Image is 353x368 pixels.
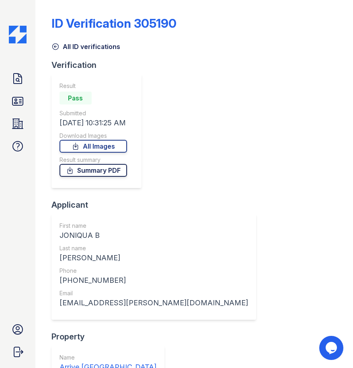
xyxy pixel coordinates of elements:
[60,244,248,252] div: Last name
[60,109,127,117] div: Submitted
[51,16,176,31] div: ID Verification 305190
[60,230,248,241] div: JONIQUA B
[319,336,345,360] iframe: chat widget
[60,267,248,275] div: Phone
[51,42,120,51] a: All ID verifications
[60,297,248,309] div: [EMAIL_ADDRESS][PERSON_NAME][DOMAIN_NAME]
[51,331,171,342] div: Property
[51,199,263,211] div: Applicant
[60,140,127,153] a: All Images
[60,289,248,297] div: Email
[9,26,27,43] img: CE_Icon_Blue-c292c112584629df590d857e76928e9f676e5b41ef8f769ba2f05ee15b207248.png
[60,275,248,286] div: [PHONE_NUMBER]
[60,252,248,264] div: [PERSON_NAME]
[60,82,127,90] div: Result
[60,117,127,129] div: [DATE] 10:31:25 AM
[51,59,148,71] div: Verification
[60,132,127,140] div: Download Images
[60,222,248,230] div: First name
[60,164,127,177] a: Summary PDF
[60,354,156,362] div: Name
[60,156,127,164] div: Result summary
[60,92,92,104] div: Pass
